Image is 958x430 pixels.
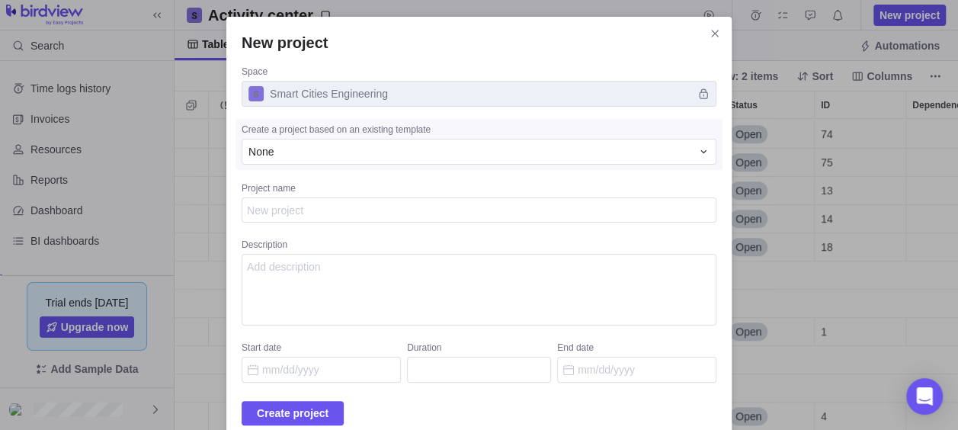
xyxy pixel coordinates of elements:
div: End date [557,342,716,357]
div: Start date [242,342,401,357]
div: Open Intercom Messenger [906,378,943,415]
span: Create project [257,404,328,422]
div: Project name [242,182,716,197]
input: End date [557,357,716,383]
span: None [248,144,274,159]
div: Create a project based on an existing template [242,124,716,139]
div: Space [242,66,716,81]
div: Description [242,239,716,254]
input: Duration [407,357,551,383]
textarea: Project name [242,197,716,223]
input: Start date [242,357,401,383]
span: Create project [242,401,344,425]
span: Close [704,23,726,44]
div: Duration [407,342,551,357]
h2: New project [242,32,716,53]
textarea: Description [242,254,716,326]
